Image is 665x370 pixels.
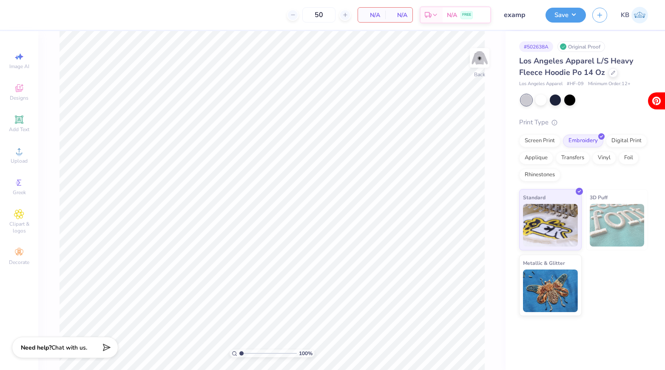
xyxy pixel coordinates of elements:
[556,152,590,164] div: Transfers
[621,10,629,20] span: KB
[631,7,648,23] img: Katie Binkowski
[51,344,87,352] span: Chat with us.
[9,259,29,266] span: Decorate
[619,152,639,164] div: Foil
[519,169,560,181] div: Rhinestones
[519,56,633,77] span: Los Angeles Apparel L/S Heavy Fleece Hoodie Po 14 Oz
[567,80,584,88] span: # HF-09
[523,270,578,312] img: Metallic & Glitter
[9,126,29,133] span: Add Text
[13,189,26,196] span: Greek
[497,6,539,23] input: Untitled Design
[546,8,586,23] button: Save
[302,7,335,23] input: – –
[523,204,578,247] img: Standard
[621,7,648,23] a: KB
[519,135,560,147] div: Screen Print
[590,193,608,202] span: 3D Puff
[363,11,380,20] span: N/A
[519,41,553,52] div: # 502638A
[523,193,546,202] span: Standard
[9,63,29,70] span: Image AI
[474,71,485,78] div: Back
[471,49,488,66] img: Back
[21,344,51,352] strong: Need help?
[11,158,28,164] span: Upload
[299,350,313,357] span: 100 %
[563,135,603,147] div: Embroidery
[523,258,565,267] span: Metallic & Glitter
[10,95,28,101] span: Designs
[390,11,407,20] span: N/A
[519,152,553,164] div: Applique
[519,118,648,127] div: Print Type
[519,80,563,88] span: Los Angeles Apparel
[4,221,34,234] span: Clipart & logos
[588,80,631,88] span: Minimum Order: 12 +
[462,12,471,18] span: FREE
[557,41,605,52] div: Original Proof
[592,152,616,164] div: Vinyl
[590,204,645,247] img: 3D Puff
[606,135,647,147] div: Digital Print
[447,11,457,20] span: N/A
